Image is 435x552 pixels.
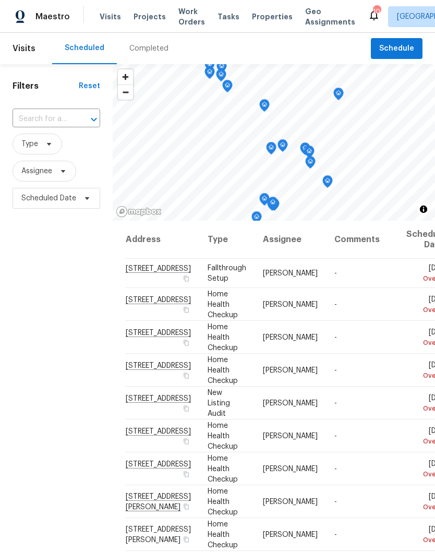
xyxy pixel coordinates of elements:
[208,323,238,351] span: Home Health Checkup
[208,389,230,417] span: New Listing Audit
[334,498,337,505] span: -
[334,366,337,374] span: -
[216,69,226,85] div: Map marker
[268,197,278,213] div: Map marker
[417,203,430,215] button: Toggle attribution
[305,156,316,172] div: Map marker
[217,13,239,20] span: Tasks
[263,465,318,472] span: [PERSON_NAME]
[65,43,104,53] div: Scheduled
[182,534,191,544] button: Copy Address
[304,146,315,162] div: Map marker
[266,142,276,158] div: Map marker
[208,265,246,282] span: Fallthrough Setup
[326,221,398,259] th: Comments
[259,193,270,209] div: Map marker
[379,42,414,55] span: Schedule
[21,166,52,176] span: Assignee
[420,203,427,215] span: Toggle attribution
[87,112,101,127] button: Open
[199,221,255,259] th: Type
[126,525,191,543] span: [STREET_ADDRESS][PERSON_NAME]
[334,531,337,538] span: -
[182,501,191,511] button: Copy Address
[208,356,238,384] span: Home Health Checkup
[116,206,162,218] a: Mapbox homepage
[129,43,168,54] div: Completed
[208,422,238,450] span: Home Health Checkup
[277,139,288,155] div: Map marker
[263,301,318,308] span: [PERSON_NAME]
[371,38,422,59] button: Schedule
[79,81,100,91] div: Reset
[373,6,380,17] div: 10
[208,454,238,483] span: Home Health Checkup
[300,142,310,159] div: Map marker
[125,221,199,259] th: Address
[182,370,191,380] button: Copy Address
[208,520,238,548] span: Home Health Checkup
[204,66,215,82] div: Map marker
[182,469,191,478] button: Copy Address
[100,11,121,22] span: Visits
[251,211,262,227] div: Map marker
[13,111,71,127] input: Search for an address...
[13,37,35,60] span: Visits
[134,11,166,22] span: Projects
[263,432,318,439] span: [PERSON_NAME]
[334,270,337,277] span: -
[255,221,326,259] th: Assignee
[182,436,191,446] button: Copy Address
[263,498,318,505] span: [PERSON_NAME]
[21,193,76,203] span: Scheduled Date
[334,399,337,406] span: -
[334,432,337,439] span: -
[334,301,337,308] span: -
[35,11,70,22] span: Maestro
[334,465,337,472] span: -
[222,80,233,96] div: Map marker
[259,99,270,115] div: Map marker
[178,6,205,27] span: Work Orders
[252,11,293,22] span: Properties
[118,85,133,100] button: Zoom out
[263,270,318,277] span: [PERSON_NAME]
[13,81,79,91] h1: Filters
[182,274,191,283] button: Copy Address
[263,333,318,341] span: [PERSON_NAME]
[263,366,318,374] span: [PERSON_NAME]
[263,399,318,406] span: [PERSON_NAME]
[334,333,337,341] span: -
[208,290,238,318] span: Home Health Checkup
[182,403,191,413] button: Copy Address
[305,6,355,27] span: Geo Assignments
[333,88,344,104] div: Map marker
[263,531,318,538] span: [PERSON_NAME]
[21,139,38,149] span: Type
[322,175,333,191] div: Map marker
[118,69,133,85] button: Zoom in
[182,338,191,347] button: Copy Address
[182,305,191,314] button: Copy Address
[208,487,238,515] span: Home Health Checkup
